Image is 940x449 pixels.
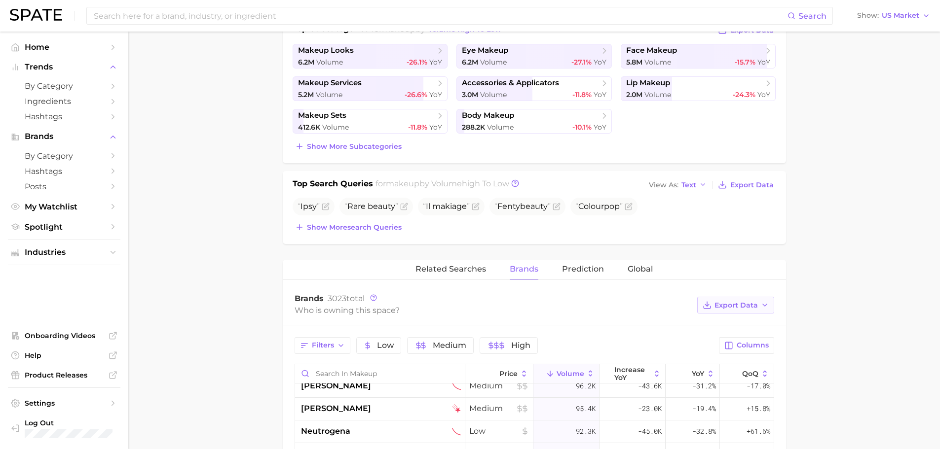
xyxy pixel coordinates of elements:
[747,403,770,414] span: +15.8%
[626,90,642,99] span: 2.0m
[429,123,442,132] span: YoY
[557,370,584,378] span: Volume
[301,425,350,437] span: neutrogena
[301,380,371,392] span: [PERSON_NAME]
[692,380,716,392] span: -31.2%
[322,203,330,210] button: Flag as miscategorized or irrelevant
[462,111,514,120] span: body makeup
[344,202,398,211] span: Rare beauty
[462,90,478,99] span: 3.0m
[25,97,104,106] span: Ingredients
[293,220,404,234] button: Show moresearch queries
[576,403,596,414] span: 95.4k
[576,425,596,437] span: 92.3k
[295,398,774,420] button: [PERSON_NAME]falling starMedium95.4k-23.0k-19.4%+15.8%
[798,11,827,21] span: Search
[462,46,508,55] span: eye makeup
[456,109,612,134] a: body makeup288.2k Volume-10.1% YoY
[882,13,919,18] span: US Market
[757,90,770,99] span: YoY
[400,203,408,210] button: Flag as miscategorized or irrelevant
[322,123,349,132] span: Volume
[452,427,461,436] img: sustained decliner
[377,342,394,349] span: Low
[25,112,104,121] span: Hashtags
[644,58,671,67] span: Volume
[293,178,373,192] h1: Top Search Queries
[469,403,529,414] span: Medium
[621,76,776,101] a: lip makeup2.0m Volume-24.3% YoY
[733,90,755,99] span: -24.3%
[600,364,666,383] button: increase YoY
[423,202,470,211] span: Il makiage
[429,90,442,99] span: YoY
[8,39,120,55] a: Home
[295,304,692,317] div: Who is owning this space?
[8,109,120,124] a: Hashtags
[499,370,518,378] span: Price
[407,58,427,67] span: -26.1%
[298,123,320,132] span: 412.6k
[697,297,774,313] button: Export Data
[10,9,62,21] img: SPATE
[594,123,606,132] span: YoY
[594,58,606,67] span: YoY
[298,78,362,88] span: makeup services
[626,58,642,67] span: 5.8m
[747,425,770,437] span: +61.6%
[452,404,461,413] img: falling star
[293,109,448,134] a: makeup sets412.6k Volume-11.8% YoY
[692,403,716,414] span: -19.4%
[8,368,120,382] a: Product Releases
[575,202,623,211] span: Colourpop
[666,364,719,383] button: YoY
[372,25,515,34] span: for by
[298,111,346,120] span: makeup sets
[594,90,606,99] span: YoY
[646,178,710,191] button: View AsText
[312,341,334,349] span: Filters
[719,337,774,354] button: Columns
[8,179,120,194] a: Posts
[757,58,770,67] span: YoY
[510,265,538,274] span: Brands
[307,142,402,151] span: Show more subcategories
[25,248,104,257] span: Industries
[8,164,120,179] a: Hashtags
[293,44,448,69] a: makeup looks6.2m Volume-26.1% YoY
[562,265,604,274] span: Prediction
[8,328,120,343] a: Onboarding Videos
[25,418,113,427] span: Log Out
[295,420,774,443] button: neutrogenasustained declinerLow92.3k-45.0k-32.8%+61.6%
[93,7,788,24] input: Search here for a brand, industry, or ingredient
[857,13,879,18] span: Show
[8,348,120,363] a: Help
[298,90,314,99] span: 5.2m
[295,337,350,354] button: Filters
[720,364,774,383] button: QoQ
[469,380,529,392] span: Medium
[465,364,533,383] button: Price
[8,148,120,164] a: by Category
[295,294,324,303] span: Brands
[576,380,596,392] span: 96.2k
[25,81,104,91] span: by Category
[621,44,776,69] a: face makeup5.8m Volume-15.7% YoY
[316,90,342,99] span: Volume
[8,415,120,441] a: Log out. Currently logged in with e-mail sbetzler@estee.com.
[301,403,371,414] span: [PERSON_NAME]
[25,132,104,141] span: Brands
[295,364,465,383] input: Search in makeup
[681,182,696,188] span: Text
[638,403,662,414] span: -23.0k
[25,202,104,211] span: My Watchlist
[8,245,120,260] button: Industries
[298,46,354,55] span: makeup looks
[614,366,650,381] span: increase YoY
[25,222,104,232] span: Spotlight
[8,199,120,214] a: My Watchlist
[405,90,427,99] span: -26.6%
[638,425,662,437] span: -45.0k
[25,151,104,161] span: by Category
[25,371,104,380] span: Product Releases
